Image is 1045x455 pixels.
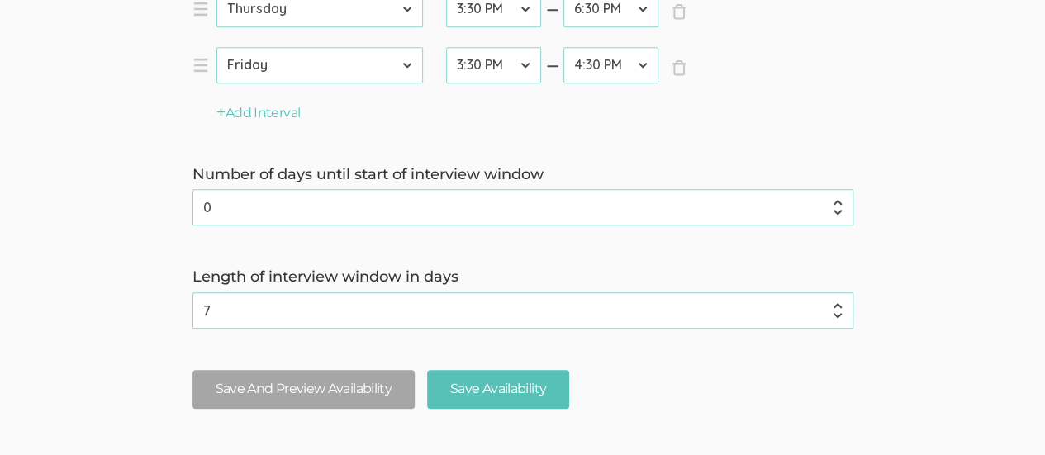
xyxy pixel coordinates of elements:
[192,267,853,288] label: Length of interview window in days
[192,370,415,409] button: Save And Preview Availability
[671,3,687,20] span: ×
[671,59,687,76] span: ×
[192,164,853,186] label: Number of days until start of interview window
[427,370,569,409] input: Save Availability
[216,104,301,123] button: Add Interval
[962,376,1045,455] iframe: Chat Widget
